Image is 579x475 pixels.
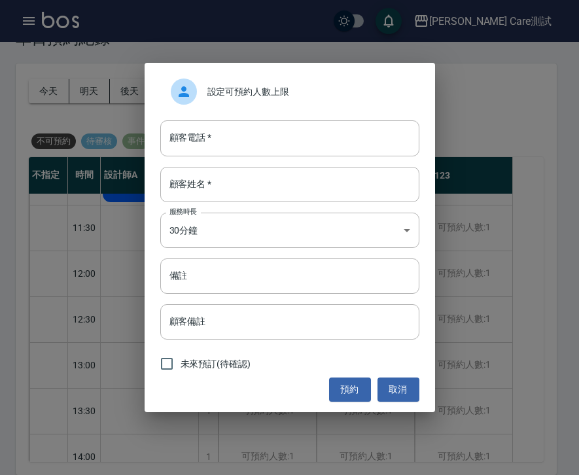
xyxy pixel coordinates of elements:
[207,85,409,99] span: 設定可預約人數上限
[377,378,419,402] button: 取消
[329,378,371,402] button: 預約
[169,207,197,217] label: 服務時長
[160,213,419,248] div: 30分鐘
[181,357,251,371] span: 未來預訂(待確認)
[160,73,419,110] div: 設定可預約人數上限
